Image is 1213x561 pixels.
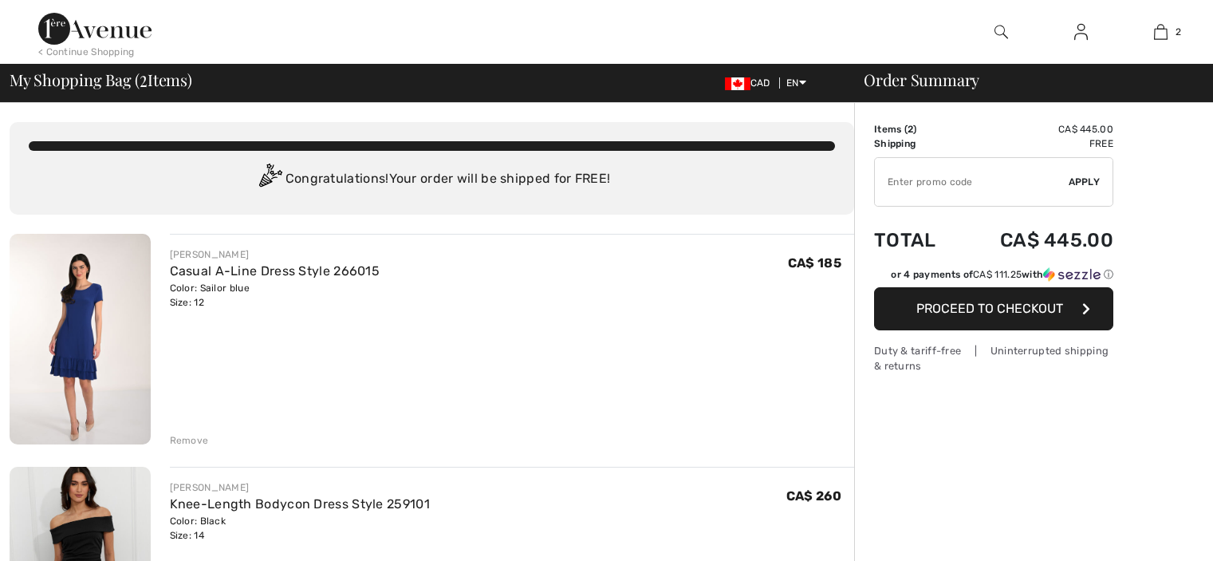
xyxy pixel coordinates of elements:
span: Proceed to Checkout [916,301,1063,316]
td: Total [874,213,959,267]
td: Free [959,136,1113,151]
div: Duty & tariff-free | Uninterrupted shipping & returns [874,343,1113,373]
img: Canadian Dollar [725,77,750,90]
td: Items ( ) [874,122,959,136]
span: CAD [725,77,777,89]
div: Color: Sailor blue Size: 12 [170,281,380,310]
span: 2 [908,124,913,135]
span: 2 [1176,25,1181,39]
a: Sign In [1061,22,1101,42]
td: CA$ 445.00 [959,213,1113,267]
span: CA$ 260 [786,488,841,504]
a: Casual A-Line Dress Style 266015 [170,263,380,279]
span: 2 [140,68,148,89]
td: Shipping [874,136,959,151]
img: My Info [1074,22,1088,41]
span: EN [786,77,806,89]
input: Promo code [875,158,1069,206]
td: CA$ 445.00 [959,122,1113,136]
img: Sezzle [1043,267,1101,282]
div: [PERSON_NAME] [170,247,380,262]
div: [PERSON_NAME] [170,480,430,495]
div: or 4 payments of with [891,267,1113,282]
span: My Shopping Bag ( Items) [10,72,192,88]
div: Congratulations! Your order will be shipped for FREE! [29,164,835,196]
button: Proceed to Checkout [874,287,1113,330]
img: Congratulation2.svg [254,164,286,196]
a: 2 [1121,22,1199,41]
div: Color: Black Size: 14 [170,514,430,543]
img: 1ère Avenue [38,13,152,45]
a: Knee-Length Bodycon Dress Style 259101 [170,496,430,512]
span: CA$ 185 [788,255,841,271]
img: search the website [994,22,1008,41]
span: CA$ 111.25 [973,269,1022,280]
div: Order Summary [845,72,1203,88]
div: or 4 payments ofCA$ 111.25withSezzle Click to learn more about Sezzle [874,267,1113,287]
div: < Continue Shopping [38,45,135,59]
span: Apply [1069,175,1101,189]
img: My Bag [1154,22,1168,41]
div: Remove [170,433,209,448]
img: Casual A-Line Dress Style 266015 [10,234,151,444]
